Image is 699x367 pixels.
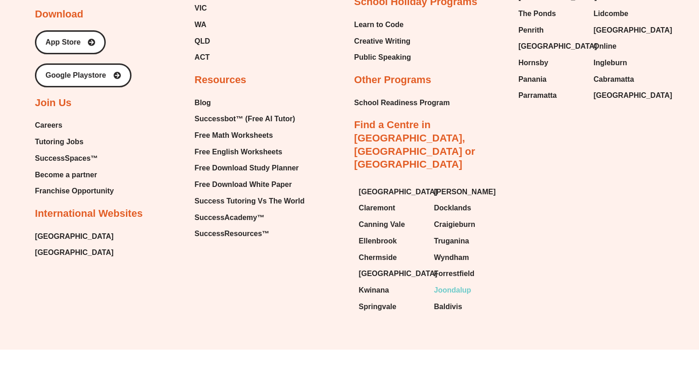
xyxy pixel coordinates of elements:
[194,145,304,159] a: Free English Worksheets
[593,40,616,53] span: Online
[593,73,634,86] span: Cabramatta
[518,7,556,21] span: The Ponds
[35,246,114,260] a: [GEOGRAPHIC_DATA]
[434,218,500,231] a: Craigieburn
[359,185,425,199] a: [GEOGRAPHIC_DATA]
[45,72,106,79] span: Google Playstore
[194,112,304,126] a: Successbot™ (Free AI Tutor)
[194,178,304,192] a: Free Download White Paper
[354,73,432,87] h2: Other Programs
[35,230,114,243] a: [GEOGRAPHIC_DATA]
[434,201,471,215] span: Docklands
[354,34,411,48] a: Creative Writing
[35,168,114,182] a: Become a partner
[354,18,404,32] span: Learn to Code
[434,267,500,281] a: Forrestfield
[518,40,597,53] span: [GEOGRAPHIC_DATA]
[518,89,557,102] span: Parramatta
[518,23,585,37] a: Penrith
[35,135,114,149] a: Tutoring Jobs
[194,178,292,192] span: Free Download White Paper
[593,7,628,21] span: Lidcombe
[194,211,264,225] span: SuccessAcademy™
[194,34,210,48] span: QLD
[194,73,246,87] h2: Resources
[194,211,304,225] a: SuccessAcademy™
[194,129,273,142] span: Free Math Worksheets
[593,40,659,53] a: Online
[434,251,500,265] a: Wyndham
[518,23,544,37] span: Penrith
[35,119,63,132] span: Careers
[518,40,585,53] a: [GEOGRAPHIC_DATA]
[434,185,495,199] span: [PERSON_NAME]
[35,207,142,220] h2: International Websites
[518,56,585,70] a: Hornsby
[354,119,475,170] a: Find a Centre in [GEOGRAPHIC_DATA], [GEOGRAPHIC_DATA] or [GEOGRAPHIC_DATA]
[593,89,659,102] a: [GEOGRAPHIC_DATA]
[434,283,471,297] span: Joondalup
[593,56,627,70] span: Ingleburn
[546,264,699,367] iframe: Chat Widget
[593,23,659,37] a: [GEOGRAPHIC_DATA]
[434,218,475,231] span: Craigieburn
[354,34,410,48] span: Creative Writing
[518,7,585,21] a: The Ponds
[359,201,425,215] a: Claremont
[359,267,425,281] a: [GEOGRAPHIC_DATA]
[359,201,395,215] span: Claremont
[194,34,273,48] a: QLD
[359,283,425,297] a: Kwinana
[35,63,131,87] a: Google Playstore
[434,185,500,199] a: [PERSON_NAME]
[593,89,672,102] span: [GEOGRAPHIC_DATA]
[518,73,585,86] a: Panania
[35,119,114,132] a: Careers
[194,129,304,142] a: Free Math Worksheets
[359,283,389,297] span: Kwinana
[194,227,304,241] a: SuccessResources™
[45,39,80,46] span: App Store
[359,234,425,248] a: Ellenbrook
[35,135,83,149] span: Tutoring Jobs
[434,234,469,248] span: Truganina
[359,300,425,314] a: Springvale
[518,56,548,70] span: Hornsby
[434,267,474,281] span: Forrestfield
[354,51,411,64] a: Public Speaking
[434,251,469,265] span: Wyndham
[354,96,450,110] a: School Readiness Program
[359,267,438,281] span: [GEOGRAPHIC_DATA]
[194,1,273,15] a: VIC
[354,18,411,32] a: Learn to Code
[194,51,273,64] a: ACT
[35,184,114,198] a: Franchise Opportunity
[194,112,295,126] span: Successbot™ (Free AI Tutor)
[359,251,397,265] span: Chermside
[593,73,659,86] a: Cabramatta
[359,251,425,265] a: Chermside
[35,96,71,110] h2: Join Us
[35,168,97,182] span: Become a partner
[434,201,500,215] a: Docklands
[359,300,397,314] span: Springvale
[194,18,273,32] a: WA
[35,8,83,21] h2: Download
[35,152,114,165] a: SuccessSpaces™
[518,89,585,102] a: Parramatta
[194,51,210,64] span: ACT
[359,234,397,248] span: Ellenbrook
[194,1,207,15] span: VIC
[194,227,269,241] span: SuccessResources™
[35,152,98,165] span: SuccessSpaces™
[35,30,106,54] a: App Store
[434,300,500,314] a: Baldivis
[593,56,659,70] a: Ingleburn
[434,234,500,248] a: Truganina
[194,194,304,208] span: Success Tutoring Vs The World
